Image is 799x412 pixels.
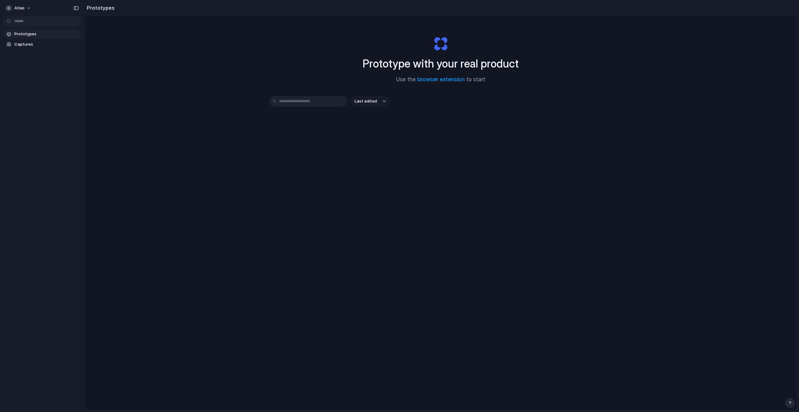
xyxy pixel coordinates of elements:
a: browser extension [417,76,465,83]
span: Prototypes [14,31,79,37]
button: Last edited [351,96,390,107]
span: Last edited [355,98,377,104]
h1: Prototype with your real product [363,55,519,72]
span: Captures [14,41,79,48]
button: Atlas [3,3,34,13]
span: Atlas [14,5,25,11]
a: Captures [3,40,81,49]
h2: Prototypes [84,4,115,12]
a: Prototypes [3,29,81,39]
span: Use the to start [396,76,485,84]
